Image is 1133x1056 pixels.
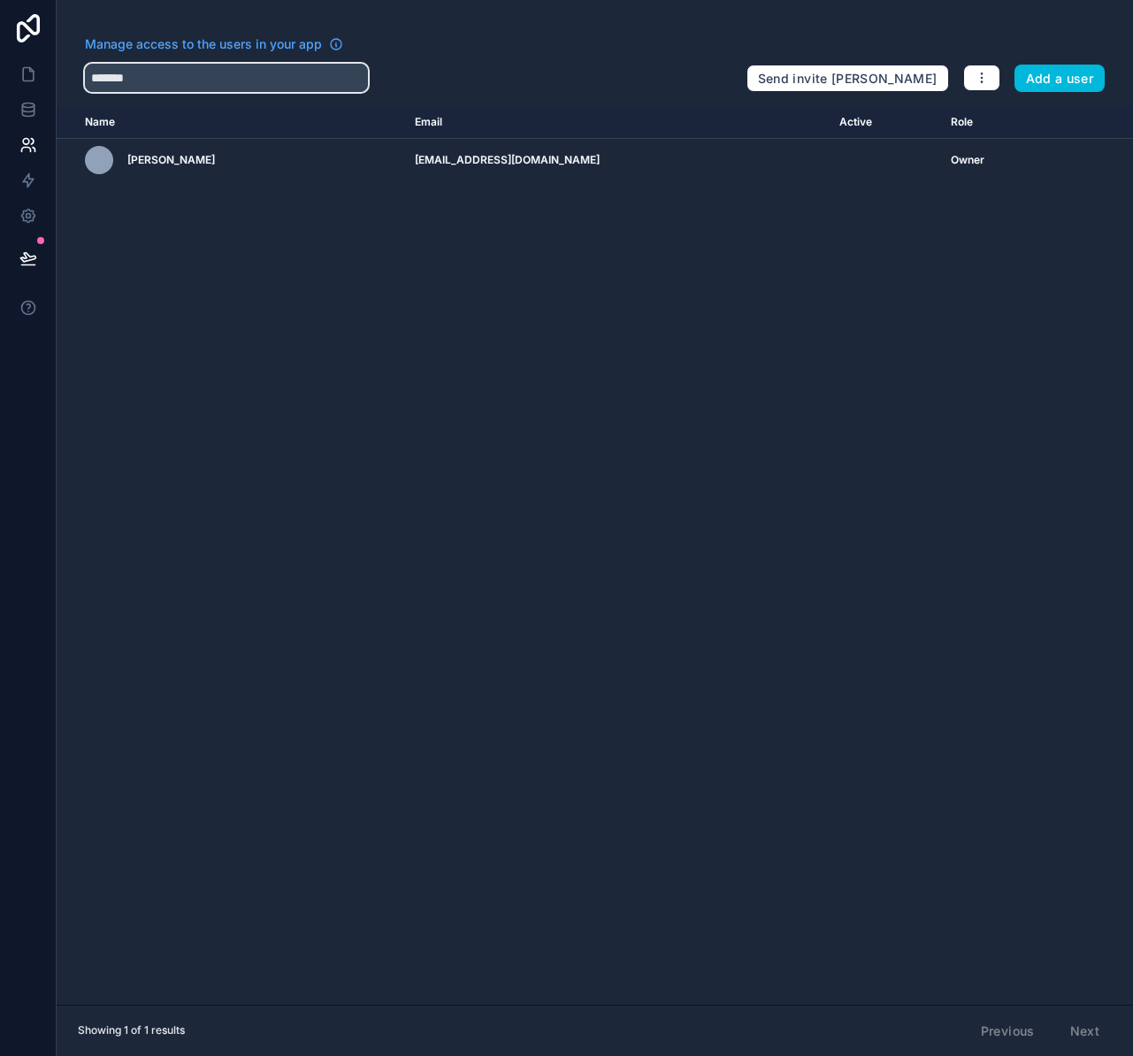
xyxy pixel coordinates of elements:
[404,139,829,182] td: [EMAIL_ADDRESS][DOMAIN_NAME]
[85,35,322,53] span: Manage access to the users in your app
[951,153,984,167] span: Owner
[404,106,829,139] th: Email
[746,65,949,93] button: Send invite [PERSON_NAME]
[127,153,215,167] span: [PERSON_NAME]
[57,106,404,139] th: Name
[85,35,343,53] a: Manage access to the users in your app
[940,106,1053,139] th: Role
[829,106,940,139] th: Active
[57,106,1133,1005] div: scrollable content
[1014,65,1106,93] button: Add a user
[78,1023,185,1037] span: Showing 1 of 1 results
